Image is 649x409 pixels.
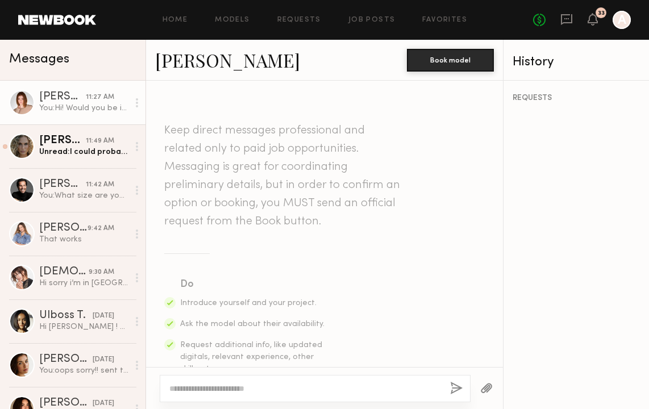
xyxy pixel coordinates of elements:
a: Home [163,16,188,24]
div: Do [180,277,326,293]
div: [PERSON_NAME] [39,179,86,190]
a: A [613,11,631,29]
a: [PERSON_NAME] [155,48,300,72]
div: [PERSON_NAME] [39,223,88,234]
div: Unread: I could probably show up to you, where would the location be? [39,147,128,157]
div: [PERSON_NAME] [39,398,93,409]
button: Book model [407,49,494,72]
span: Request additional info, like updated digitals, relevant experience, other skills, etc. [180,341,322,373]
div: That works [39,234,128,245]
div: [DATE] [93,311,114,322]
div: History [513,56,640,69]
div: [DEMOGRAPHIC_DATA][PERSON_NAME] [39,266,89,278]
div: 11:42 AM [86,180,114,190]
div: [PERSON_NAME] [39,354,93,365]
div: You: oops sorry!! sent to other address! [39,365,128,376]
div: [DATE] [93,354,114,365]
div: 11:49 AM [86,136,114,147]
div: 11:27 AM [86,92,114,103]
span: Ask the model about their availability. [180,320,324,328]
div: [PERSON_NAME] [39,91,86,103]
div: REQUESTS [513,94,640,102]
div: You: Hi! Would you be interested in creating some UGC content for Living Proof? [39,103,128,114]
a: Requests [277,16,321,24]
div: Hi sorry i’m in [GEOGRAPHIC_DATA] until the 28th. I would love to in the future. [39,278,128,289]
div: Ulboss T. [39,310,93,322]
a: Job Posts [348,16,396,24]
header: Keep direct messages professional and related only to paid job opportunities. Messaging is great ... [164,122,403,231]
div: Hi [PERSON_NAME] ! Sorry for delay , my work schedule got changed last week however I was able to... [39,322,128,332]
a: Book model [407,55,494,64]
a: Models [215,16,249,24]
div: 9:30 AM [89,267,114,278]
span: Introduce yourself and your project. [180,299,317,307]
a: Favorites [422,16,467,24]
div: You: What size are you in [GEOGRAPHIC_DATA] again? thanks! [39,190,128,201]
div: [PERSON_NAME] [39,135,86,147]
div: 9:42 AM [88,223,114,234]
span: Messages [9,53,69,66]
div: [DATE] [93,398,114,409]
div: 33 [598,10,605,16]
